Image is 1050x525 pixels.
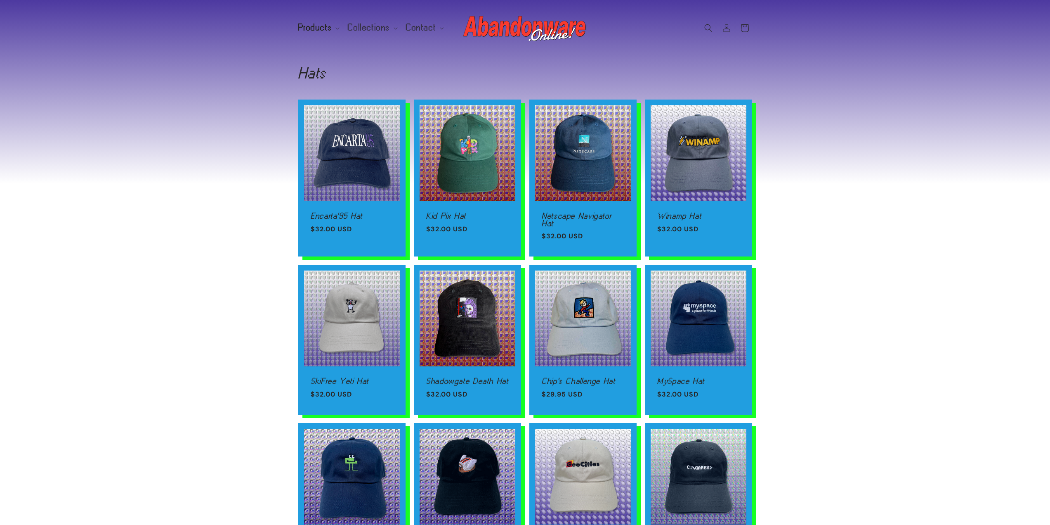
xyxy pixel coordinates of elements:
[343,19,401,36] summary: Collections
[298,66,752,79] h1: Hats
[657,378,740,385] a: MySpace Hat
[460,8,590,48] a: Abandonware
[311,378,393,385] a: SkiFree Yeti Hat
[426,212,509,220] a: Kid Pix Hat
[311,212,393,220] a: Encarta'95 Hat
[542,378,624,385] a: Chip's Challenge Hat
[699,19,717,37] summary: Search
[657,212,740,220] a: Winamp Hat
[298,24,332,31] span: Products
[401,19,447,36] summary: Contact
[463,12,587,45] img: Abandonware
[348,24,390,31] span: Collections
[542,212,624,227] a: Netscape Navigator Hat
[406,24,436,31] span: Contact
[426,378,509,385] a: Shadowgate Death Hat
[293,19,343,36] summary: Products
